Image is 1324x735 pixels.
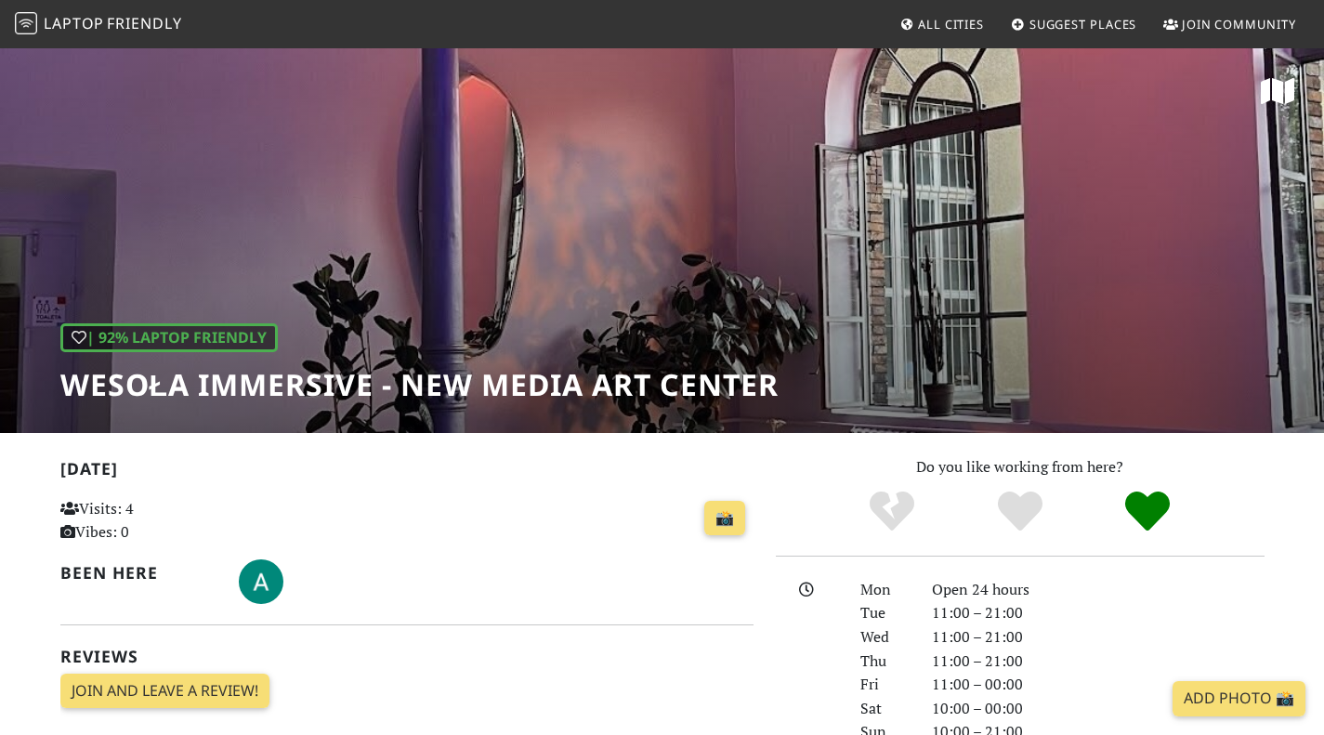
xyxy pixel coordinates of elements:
div: Open 24 hours [921,578,1276,602]
div: 11:00 – 21:00 [921,625,1276,650]
a: Suggest Places [1003,7,1145,41]
h2: [DATE] [60,459,754,486]
h2: Been here [60,563,217,583]
a: Join and leave a review! [60,674,269,709]
span: Aleksandra R. [239,570,283,590]
span: All Cities [918,16,984,33]
a: All Cities [892,7,991,41]
a: LaptopFriendly LaptopFriendly [15,8,182,41]
a: Add Photo 📸 [1173,681,1305,716]
h1: Wesoła Immersive - New Media Art Center [60,367,780,402]
p: Do you like working from here? [776,455,1265,479]
div: Definitely! [1083,489,1212,535]
div: Mon [849,578,920,602]
div: Thu [849,650,920,674]
span: Friendly [107,13,181,33]
p: Visits: 4 Vibes: 0 [60,497,277,545]
span: Laptop [44,13,104,33]
div: Yes [956,489,1084,535]
div: Wed [849,625,920,650]
div: No [828,489,956,535]
span: Join Community [1182,16,1296,33]
div: | 92% Laptop Friendly [60,323,278,353]
div: Tue [849,601,920,625]
span: Suggest Places [1029,16,1137,33]
div: 10:00 – 00:00 [921,697,1276,721]
div: 11:00 – 21:00 [921,601,1276,625]
h2: Reviews [60,647,754,666]
div: 11:00 – 21:00 [921,650,1276,674]
div: Fri [849,673,920,697]
div: Sat [849,697,920,721]
a: Join Community [1156,7,1304,41]
img: 6742-aleksandra.jpg [239,559,283,604]
div: 11:00 – 00:00 [921,673,1276,697]
img: LaptopFriendly [15,12,37,34]
a: 📸 [704,501,745,536]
